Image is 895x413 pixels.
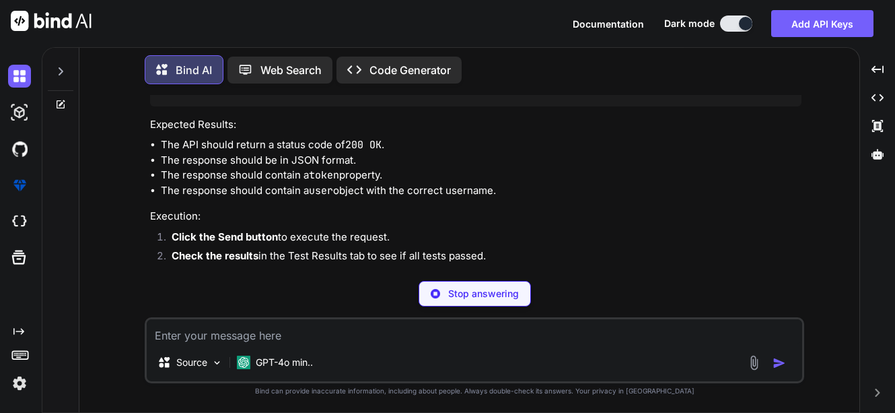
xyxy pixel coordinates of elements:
[260,62,322,78] p: Web Search
[161,183,801,199] li: The response should contain a object with the correct username.
[150,209,801,224] h4: Execution:
[161,153,801,168] li: The response should be in JSON format.
[448,287,519,300] p: Stop answering
[369,62,451,78] p: Code Generator
[664,17,715,30] span: Dark mode
[8,137,31,160] img: githubDark
[8,210,31,233] img: cloudideIcon
[573,17,644,31] button: Documentation
[211,357,223,369] img: Pick Models
[176,356,207,369] p: Source
[237,356,250,369] img: GPT-4o mini
[161,137,801,153] li: The API should return a status code of .
[746,355,762,371] img: attachment
[145,386,804,396] p: Bind can provide inaccurate information, including about people. Always double-check its answers....
[161,230,801,249] li: to execute the request.
[172,230,278,243] strong: Click the Send button
[309,184,333,197] code: user
[256,356,313,369] p: GPT-4o min..
[172,249,258,262] strong: Check the results
[8,65,31,88] img: darkChat
[773,356,786,370] img: icon
[176,62,212,78] p: Bind AI
[8,372,31,395] img: settings
[771,10,873,37] button: Add API Keys
[573,18,644,30] span: Documentation
[345,138,382,152] code: 200 OK
[8,101,31,124] img: darkAi-studio
[8,174,31,197] img: premium
[161,168,801,183] li: The response should contain a property.
[11,11,92,31] img: Bind AI
[150,117,801,133] h4: Expected Results:
[309,168,339,182] code: token
[161,249,801,267] li: in the Test Results tab to see if all tests passed.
